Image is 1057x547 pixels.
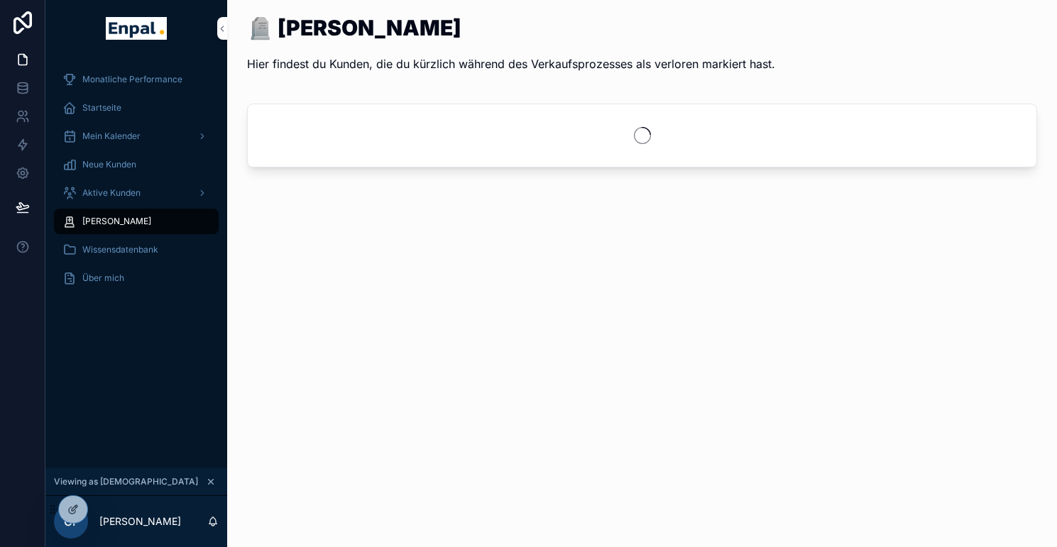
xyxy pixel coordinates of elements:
span: Monatliche Performance [82,74,182,85]
a: Monatliche Performance [54,67,219,92]
a: Mein Kalender [54,123,219,149]
span: [PERSON_NAME] [82,216,151,227]
span: Neue Kunden [82,159,136,170]
a: Über mich [54,265,219,291]
h1: 🪦 [PERSON_NAME] [247,17,775,38]
span: Über mich [82,272,124,284]
span: Aktive Kunden [82,187,141,199]
span: Mein Kalender [82,131,141,142]
a: Startseite [54,95,219,121]
a: Wissensdatenbank [54,237,219,263]
a: Aktive Kunden [54,180,219,206]
a: [PERSON_NAME] [54,209,219,234]
p: Hier findest du Kunden, die du kürzlich während des Verkaufsprozesses als verloren markiert hast. [247,55,775,72]
span: Wissensdatenbank [82,244,158,255]
span: Viewing as [DEMOGRAPHIC_DATA] [54,476,198,487]
div: scrollable content [45,57,227,309]
p: [PERSON_NAME] [99,514,181,529]
span: Startseite [82,102,121,114]
img: App logo [106,17,166,40]
a: Neue Kunden [54,152,219,177]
